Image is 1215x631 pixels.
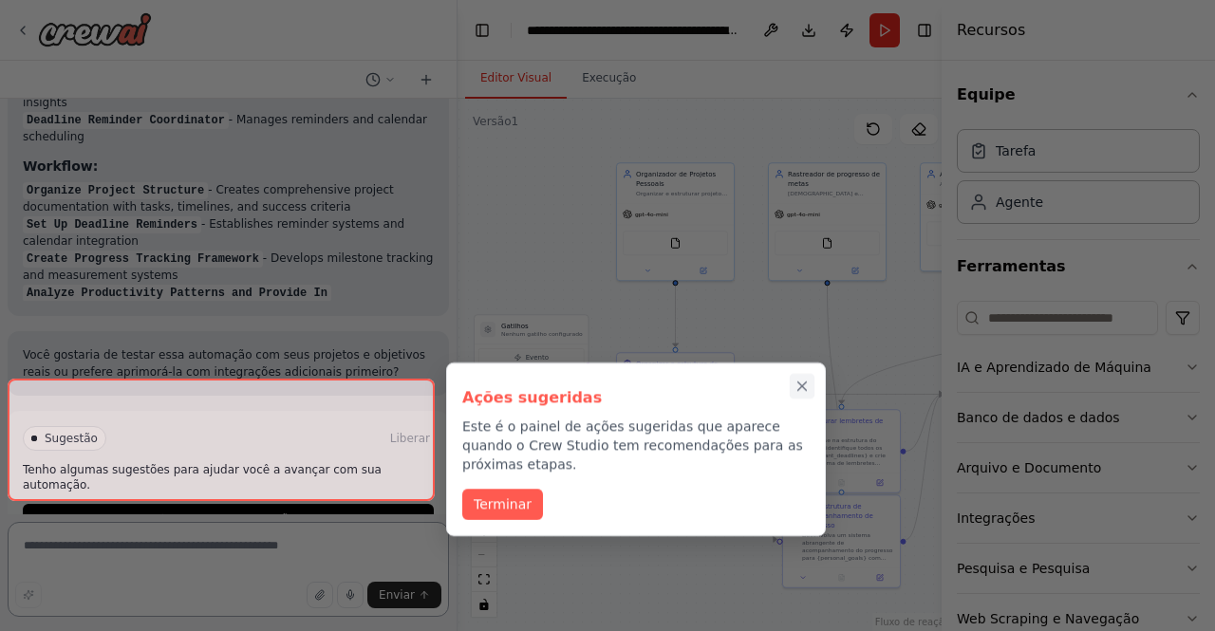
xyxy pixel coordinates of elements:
font: Ações sugeridas [462,388,602,406]
font: Este é o painel de ações sugeridas que aparece quando o Crew Studio tem recomendações para as pró... [462,418,803,472]
button: Terminar [462,489,543,520]
button: Passo a passo completo [790,374,814,399]
button: Ocultar barra lateral esquerda [469,17,495,44]
font: Terminar [474,496,532,511]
